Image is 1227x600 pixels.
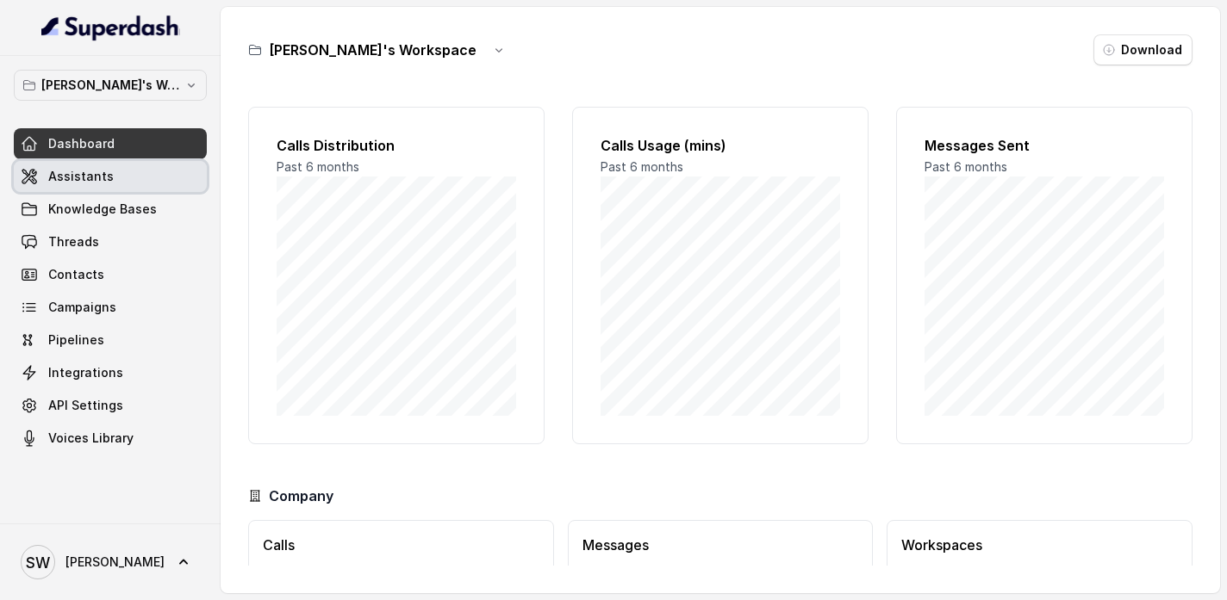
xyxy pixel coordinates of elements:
span: Past 6 months [277,159,359,174]
span: Contacts [48,266,104,283]
a: [PERSON_NAME] [14,538,207,586]
a: Campaigns [14,292,207,323]
span: Campaigns [48,299,116,316]
span: API Settings [48,397,123,414]
h3: Workspaces [901,535,1178,555]
h3: Messages [582,535,859,555]
h3: Company [269,486,333,506]
p: [PERSON_NAME]'s Workspace [41,75,179,96]
span: Integrations [48,364,123,381]
a: Contacts [14,259,207,290]
h2: Messages Sent [925,135,1164,156]
span: Knowledge Bases [48,201,157,218]
a: API Settings [14,390,207,421]
span: Threads [48,233,99,251]
span: Past 6 months [925,159,1007,174]
button: Download [1093,34,1193,65]
img: light.svg [41,14,180,41]
h2: Calls Distribution [277,135,516,156]
span: Assistants [48,168,114,185]
a: Dashboard [14,128,207,159]
span: Past 6 months [601,159,683,174]
button: [PERSON_NAME]'s Workspace [14,70,207,101]
h3: Calls [263,535,539,555]
a: Pipelines [14,325,207,356]
a: Voices Library [14,423,207,454]
span: Pipelines [48,331,104,349]
h2: Calls Usage (mins) [601,135,840,156]
span: Voices Library [48,430,134,447]
span: Dashboard [48,135,115,152]
h3: [PERSON_NAME]'s Workspace [269,40,476,60]
a: Integrations [14,357,207,388]
a: Threads [14,226,207,257]
text: SW [26,554,50,572]
a: Knowledge Bases [14,194,207,225]
a: Assistants [14,161,207,192]
span: [PERSON_NAME] [65,554,165,571]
